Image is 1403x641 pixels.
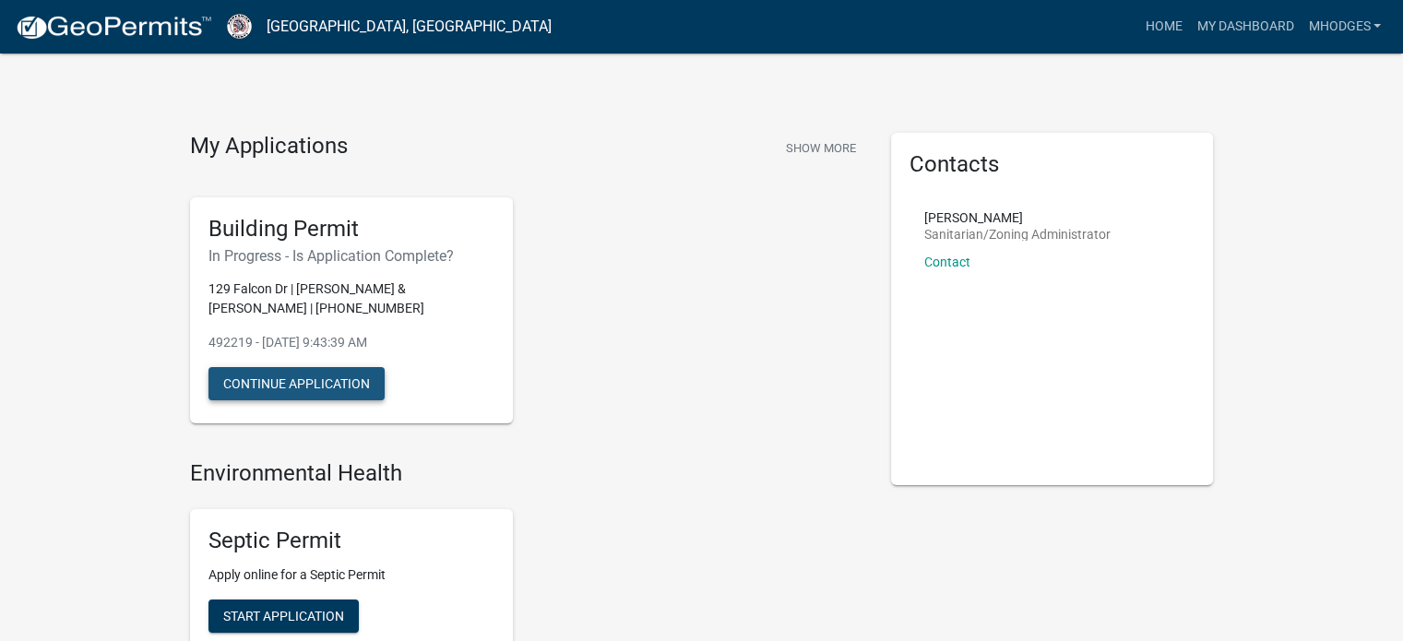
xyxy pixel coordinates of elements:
a: Contact [924,255,970,269]
h4: My Applications [190,133,348,160]
button: Continue Application [208,367,385,400]
p: 129 Falcon Dr | [PERSON_NAME] & [PERSON_NAME] | [PHONE_NUMBER] [208,279,494,318]
p: Sanitarian/Zoning Administrator [924,228,1111,241]
h5: Building Permit [208,216,494,243]
p: [PERSON_NAME] [924,211,1111,224]
p: 492219 - [DATE] 9:43:39 AM [208,333,494,352]
a: My Dashboard [1189,9,1301,44]
a: mhodges [1301,9,1388,44]
a: Home [1137,9,1189,44]
h5: Septic Permit [208,528,494,554]
button: Start Application [208,599,359,633]
img: Poweshiek County, IA [227,14,252,39]
h5: Contacts [910,151,1195,178]
h6: In Progress - Is Application Complete? [208,247,494,265]
h4: Environmental Health [190,460,863,487]
button: Show More [779,133,863,163]
span: Start Application [223,609,344,623]
p: Apply online for a Septic Permit [208,565,494,585]
a: [GEOGRAPHIC_DATA], [GEOGRAPHIC_DATA] [267,11,552,42]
